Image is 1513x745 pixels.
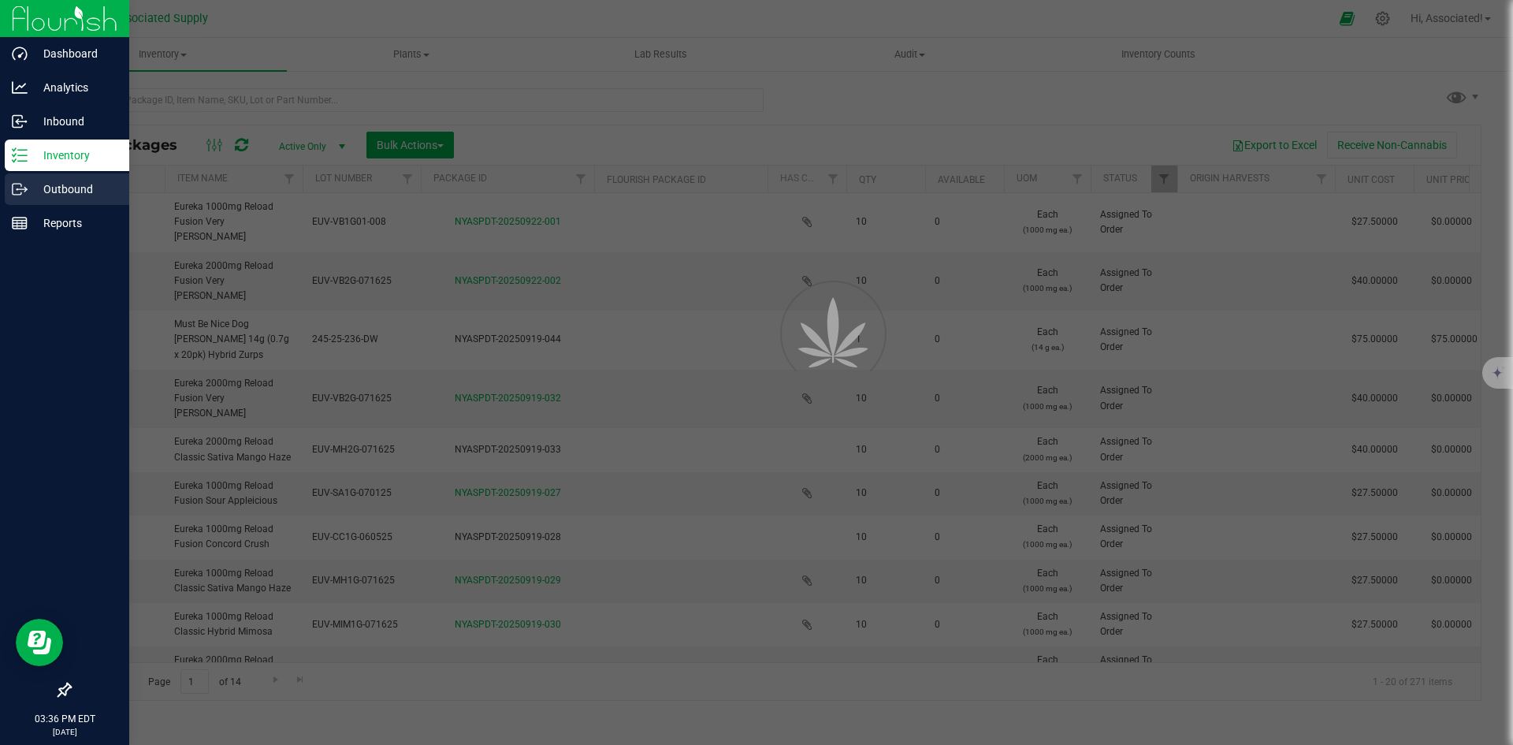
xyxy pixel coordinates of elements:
p: Reports [28,214,122,233]
inline-svg: Inventory [12,147,28,163]
p: [DATE] [7,726,122,738]
inline-svg: Dashboard [12,46,28,61]
p: 03:36 PM EDT [7,712,122,726]
inline-svg: Reports [12,215,28,231]
p: Inbound [28,112,122,131]
p: Dashboard [28,44,122,63]
inline-svg: Inbound [12,114,28,129]
p: Inventory [28,146,122,165]
iframe: Resource center [16,619,63,666]
p: Analytics [28,78,122,97]
inline-svg: Analytics [12,80,28,95]
inline-svg: Outbound [12,181,28,197]
p: Outbound [28,180,122,199]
